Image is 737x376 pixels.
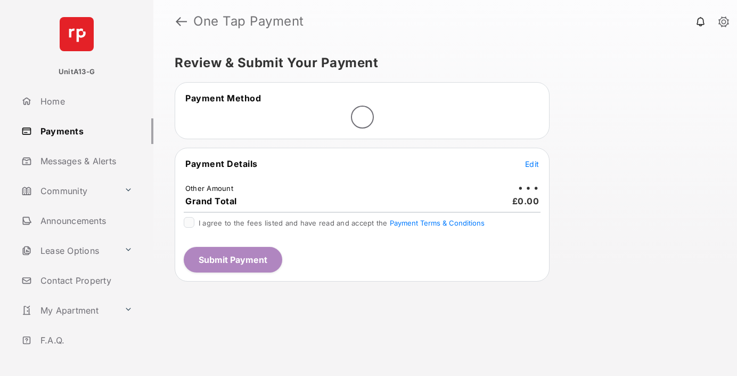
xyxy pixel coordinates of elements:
[17,89,153,114] a: Home
[17,178,120,204] a: Community
[184,247,282,273] button: Submit Payment
[512,196,539,206] span: £0.00
[59,67,95,77] p: UnitA13-G
[185,183,234,193] td: Other Amount
[185,93,261,103] span: Payment Method
[17,298,120,323] a: My Apartment
[60,17,94,51] img: svg+xml;base64,PHN2ZyB4bWxucz0iaHR0cDovL3d3dy53My5vcmcvMjAwMC9zdmciIHdpZHRoPSI2NCIgaGVpZ2h0PSI2NC...
[17,238,120,263] a: Lease Options
[175,57,707,69] h5: Review & Submit Your Payment
[185,196,237,206] span: Grand Total
[17,268,153,293] a: Contact Property
[185,158,258,169] span: Payment Details
[17,148,153,174] a: Messages & Alerts
[17,327,153,353] a: F.A.Q.
[199,219,485,227] span: I agree to the fees listed and have read and accept the
[17,118,153,144] a: Payments
[525,158,539,169] button: Edit
[390,219,485,227] button: I agree to the fees listed and have read and accept the
[525,159,539,169] span: Edit
[193,15,304,28] strong: One Tap Payment
[17,208,153,234] a: Announcements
